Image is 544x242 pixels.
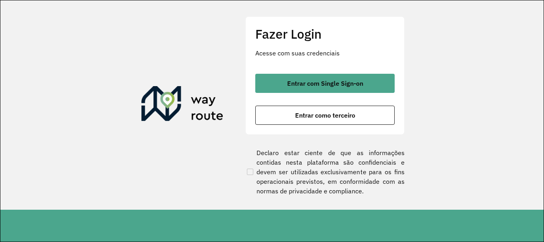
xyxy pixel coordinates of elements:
img: Roteirizador AmbevTech [141,86,223,124]
h2: Fazer Login [255,26,395,41]
p: Acesse com suas credenciais [255,48,395,58]
span: Entrar com Single Sign-on [287,80,363,87]
button: button [255,106,395,125]
label: Declaro estar ciente de que as informações contidas nesta plataforma são confidenciais e devem se... [245,148,405,196]
button: button [255,74,395,93]
span: Entrar como terceiro [295,112,355,118]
